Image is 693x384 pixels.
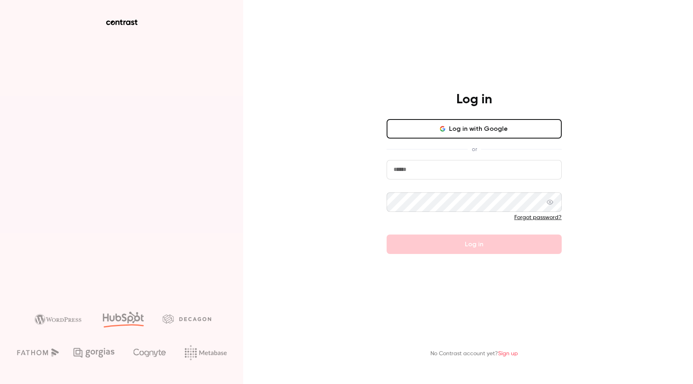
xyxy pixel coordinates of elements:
img: decagon [163,314,211,323]
h4: Log in [456,92,492,108]
a: Forgot password? [514,215,562,220]
a: Sign up [498,351,518,356]
span: or [468,145,481,154]
button: Log in with Google [387,119,562,139]
p: No Contrast account yet? [430,350,518,358]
